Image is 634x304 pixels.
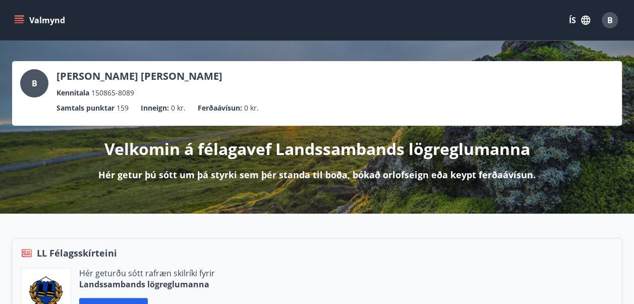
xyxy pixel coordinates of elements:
p: Velkomin á félagavef Landssambands lögreglumanna [104,138,530,160]
p: Hér getur þú sótt um þá styrki sem þér standa til boða, bókað orlofseign eða keypt ferðaávísun. [98,168,536,181]
span: B [32,78,37,89]
span: B [607,15,613,26]
button: menu [12,11,69,29]
p: Landssambands lögreglumanna [79,279,215,290]
p: Ferðaávísun : [198,103,242,114]
span: 0 kr. [171,103,186,114]
span: 0 kr. [244,103,259,114]
span: 159 [117,103,129,114]
p: Samtals punktar [56,103,114,114]
p: Hér geturðu sótt rafræn skilríki fyrir [79,268,215,279]
span: 150865-8089 [91,87,134,98]
p: [PERSON_NAME] [PERSON_NAME] [56,69,222,83]
p: Kennitala [56,87,89,98]
span: LL Félagsskírteini [37,246,117,260]
button: B [598,8,622,32]
button: ÍS [563,11,596,29]
p: Inneign : [141,103,169,114]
